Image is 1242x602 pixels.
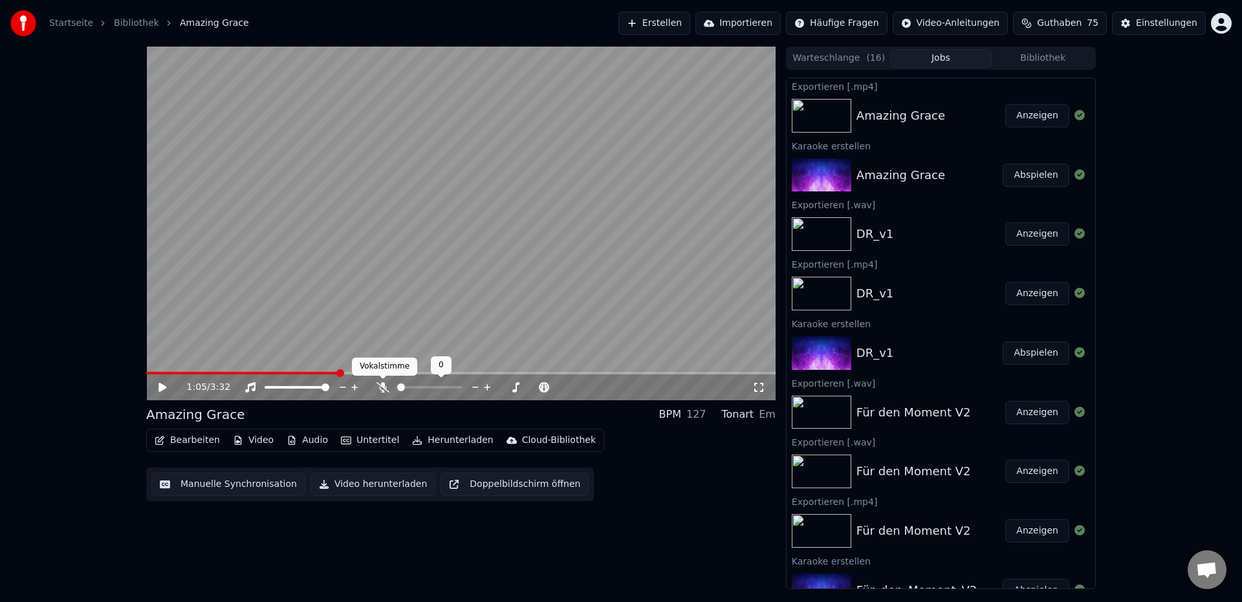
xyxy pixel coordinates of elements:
[441,473,589,496] button: Doppelbildschirm öffnen
[856,581,977,599] div: Für_den_Moment_V2
[431,356,452,374] div: 0
[1005,401,1069,424] button: Anzeigen
[1013,12,1107,35] button: Guthaben75
[1005,282,1069,305] button: Anzeigen
[856,403,971,422] div: Für den Moment V2
[787,256,1095,272] div: Exportieren [.mp4]
[686,407,706,422] div: 127
[787,493,1095,509] div: Exportieren [.mp4]
[407,431,498,449] button: Herunterladen
[787,138,1095,153] div: Karaoke erstellen
[1003,341,1069,365] button: Abspielen
[786,12,888,35] button: Häufige Fragen
[722,407,754,422] div: Tonart
[1005,104,1069,127] button: Anzeigen
[618,12,690,35] button: Erstellen
[310,473,435,496] button: Video herunterladen
[787,78,1095,94] div: Exportieren [.mp4]
[281,431,333,449] button: Audio
[149,431,225,449] button: Bearbeiten
[759,407,776,422] div: Em
[151,473,305,496] button: Manuelle Synchronisation
[1188,550,1226,589] div: Chat öffnen
[856,522,971,540] div: Für den Moment V2
[1037,17,1082,30] span: Guthaben
[787,316,1095,331] div: Karaoke erstellen
[695,12,781,35] button: Importieren
[856,285,893,303] div: DR_v1
[49,17,93,30] a: Startseite
[1003,579,1069,602] button: Abspielen
[856,107,945,125] div: Amazing Grace
[49,17,249,30] nav: breadcrumb
[146,405,245,424] div: Amazing Grace
[1005,519,1069,543] button: Anzeigen
[659,407,681,422] div: BPM
[787,553,1095,568] div: Karaoke erstellen
[992,49,1094,68] button: Bibliothek
[1136,17,1197,30] div: Einstellungen
[352,358,417,376] div: Vokalstimme
[10,10,36,36] img: youka
[1003,164,1069,187] button: Abspielen
[856,166,945,184] div: Amazing Grace
[856,344,893,362] div: DR_v1
[1112,12,1206,35] button: Einstellungen
[228,431,279,449] button: Video
[1005,222,1069,246] button: Anzeigen
[522,434,596,447] div: Cloud-Bibliothek
[856,225,893,243] div: DR_v1
[180,17,249,30] span: Amazing Grace
[787,375,1095,391] div: Exportieren [.wav]
[1087,17,1098,30] span: 75
[893,12,1008,35] button: Video-Anleitungen
[788,49,890,68] button: Warteschlange
[187,381,218,394] div: /
[336,431,404,449] button: Untertitel
[210,381,230,394] span: 3:32
[787,197,1095,212] div: Exportieren [.wav]
[114,17,159,30] a: Bibliothek
[856,462,971,480] div: Für den Moment V2
[1005,460,1069,483] button: Anzeigen
[890,49,992,68] button: Jobs
[787,434,1095,449] div: Exportieren [.wav]
[866,52,885,65] span: ( 16 )
[187,381,207,394] span: 1:05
